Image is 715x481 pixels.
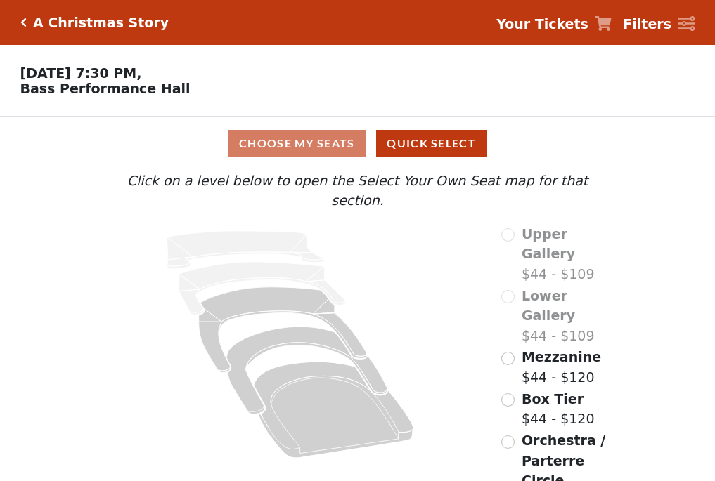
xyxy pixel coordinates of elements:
[522,226,575,262] span: Upper Gallery
[522,389,595,429] label: $44 - $120
[33,15,169,31] h5: A Christmas Story
[496,16,588,32] strong: Your Tickets
[99,171,615,211] p: Click on a level below to open the Select Your Own Seat map for that section.
[167,231,325,269] path: Upper Gallery - Seats Available: 0
[376,130,487,157] button: Quick Select
[496,14,612,34] a: Your Tickets
[522,288,575,324] span: Lower Gallery
[522,349,601,364] span: Mezzanine
[522,224,616,284] label: $44 - $109
[179,262,346,315] path: Lower Gallery - Seats Available: 0
[522,286,616,346] label: $44 - $109
[522,347,601,387] label: $44 - $120
[623,16,671,32] strong: Filters
[522,391,584,407] span: Box Tier
[20,18,27,27] a: Click here to go back to filters
[255,362,414,458] path: Orchestra / Parterre Circle - Seats Available: 207
[623,14,695,34] a: Filters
